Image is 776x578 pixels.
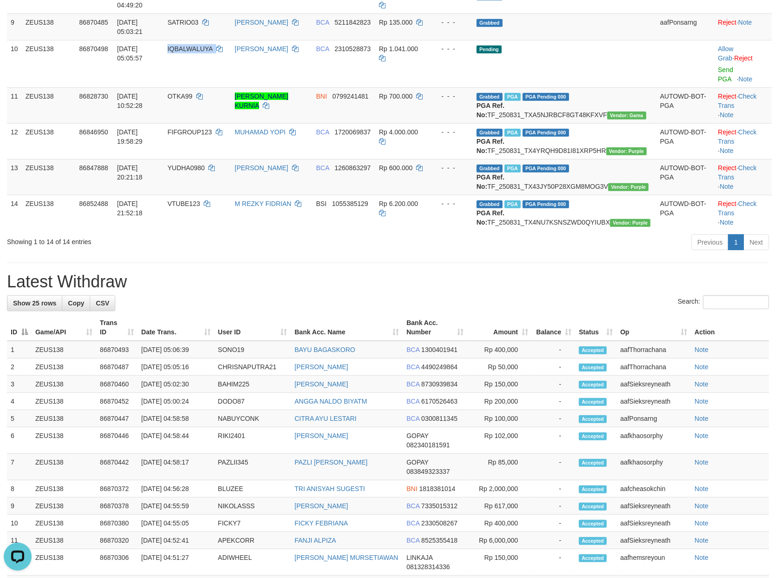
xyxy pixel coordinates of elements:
[379,19,412,26] span: Rp 135.000
[406,485,417,492] span: BNI
[214,480,291,498] td: BLUZEE
[138,515,214,532] td: [DATE] 04:55:05
[7,195,22,231] td: 14
[406,432,428,439] span: GOPAY
[657,159,715,195] td: AUTOWD-BOT-PGA
[295,485,365,492] a: TRI ANISYAH SUGESTI
[617,549,691,576] td: aafhemsreyoun
[403,314,467,341] th: Bank Acc. Number: activate to sort column ascending
[62,295,90,311] a: Copy
[32,314,96,341] th: Game/API: activate to sort column ascending
[90,295,115,311] a: CSV
[79,164,108,172] span: 86847888
[695,485,709,492] a: Note
[96,532,138,549] td: 86870320
[32,480,96,498] td: ZEUS138
[579,381,607,389] span: Accepted
[718,93,736,100] a: Reject
[617,341,691,359] td: aafThorrachana
[7,233,316,246] div: Showing 1 to 14 of 14 entries
[22,13,76,40] td: ZEUS138
[477,129,503,137] span: Grabbed
[96,515,138,532] td: 86870380
[79,45,108,53] span: 86870498
[4,4,32,32] button: Open LiveChat chat widget
[7,159,22,195] td: 13
[579,364,607,372] span: Accepted
[718,66,733,83] a: Send PGA
[617,393,691,410] td: aafSieksreyneath
[214,359,291,376] td: CHRISNAPUTRA21
[532,341,575,359] td: -
[379,200,418,207] span: Rp 6.200.000
[22,87,76,123] td: ZEUS138
[695,432,709,439] a: Note
[718,164,756,181] a: Check Trans
[720,183,734,190] a: Note
[718,164,736,172] a: Reject
[617,532,691,549] td: aafSieksreyneath
[117,164,143,181] span: [DATE] 20:21:18
[421,537,458,544] span: Copy 8525355418 to clipboard
[406,468,450,475] span: Copy 083849323337 to clipboard
[477,138,504,154] b: PGA Ref. No:
[117,45,143,62] span: [DATE] 05:05:57
[691,314,769,341] th: Action
[316,93,327,100] span: BNI
[579,537,607,545] span: Accepted
[718,45,734,62] span: ·
[7,272,769,291] h1: Latest Withdraw
[467,393,532,410] td: Rp 200,000
[467,454,532,480] td: Rp 85,000
[434,163,469,173] div: - - -
[657,13,715,40] td: aafPonsarng
[617,359,691,376] td: aafThorrachana
[335,128,371,136] span: Copy 1720069837 to clipboard
[434,92,469,101] div: - - -
[695,398,709,405] a: Note
[720,147,734,154] a: Note
[13,299,56,307] span: Show 25 rows
[504,200,521,208] span: Marked by aafsolysreylen
[214,393,291,410] td: DODO87
[138,410,214,427] td: [DATE] 04:58:58
[617,515,691,532] td: aafSieksreyneath
[96,454,138,480] td: 86870442
[421,346,458,353] span: Copy 1300401941 to clipboard
[295,432,348,439] a: [PERSON_NAME]
[117,19,143,35] span: [DATE] 05:03:21
[138,498,214,515] td: [DATE] 04:55:59
[691,234,729,250] a: Previous
[477,165,503,173] span: Grabbed
[117,128,143,145] span: [DATE] 19:58:29
[295,380,348,388] a: [PERSON_NAME]
[214,498,291,515] td: NIKOLASSS
[96,299,109,307] span: CSV
[695,519,709,527] a: Note
[167,45,212,53] span: IQBALWALUYA
[406,554,432,561] span: LINKAJA
[477,102,504,119] b: PGA Ref. No:
[579,346,607,354] span: Accepted
[32,393,96,410] td: ZEUS138
[7,359,32,376] td: 2
[235,93,288,109] a: [PERSON_NAME] KURNIA
[406,537,419,544] span: BCA
[657,195,715,231] td: AUTOWD-BOT-PGA
[477,19,503,27] span: Grabbed
[434,44,469,53] div: - - -
[434,18,469,27] div: - - -
[714,87,772,123] td: · ·
[295,537,336,544] a: FANJI ALPIZA
[678,295,769,309] label: Search:
[235,164,288,172] a: [PERSON_NAME]
[467,498,532,515] td: Rp 617,000
[335,164,371,172] span: Copy 1260863297 to clipboard
[214,454,291,480] td: PAZLII345
[96,341,138,359] td: 86870493
[379,164,412,172] span: Rp 600.000
[617,498,691,515] td: aafSieksreyneath
[295,346,355,353] a: BAYU BAGASKORO
[523,93,569,101] span: PGA Pending
[32,515,96,532] td: ZEUS138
